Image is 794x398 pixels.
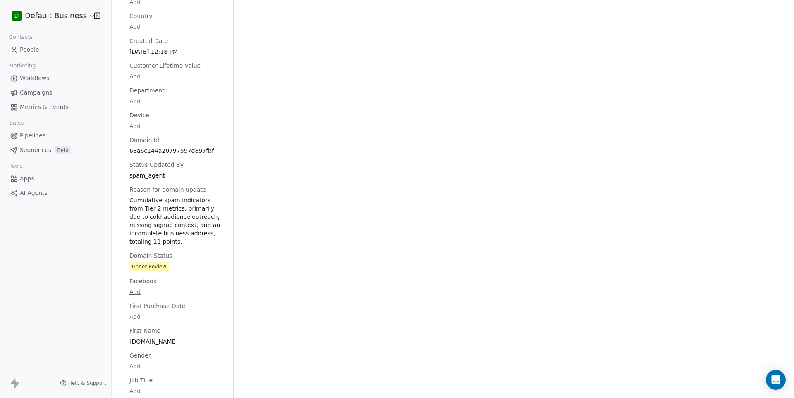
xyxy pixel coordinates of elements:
a: People [7,43,105,57]
span: Workflows [20,74,50,83]
span: Country [128,12,154,20]
span: Help & Support [68,380,106,386]
div: Under Review [132,263,166,271]
span: Created Date [128,37,170,45]
span: Domain Id [128,136,161,144]
span: Department [128,86,166,95]
button: DDefault Business [10,9,88,23]
a: Workflows [7,71,105,85]
span: Contacts [5,31,36,43]
span: First Purchase Date [128,302,187,310]
span: Sales [6,117,27,129]
a: Metrics & Events [7,100,105,114]
span: Device [128,111,151,119]
a: AI Agents [7,186,105,200]
span: Add [129,122,226,130]
span: Marketing [5,59,39,72]
span: Add [129,23,226,31]
span: Add [129,72,226,81]
span: Campaigns [20,88,52,97]
a: Pipelines [7,129,105,142]
span: Domain Status [128,251,174,260]
span: Pipelines [20,131,45,140]
span: AI Agents [20,189,48,197]
span: Gender [128,351,153,360]
a: Help & Support [60,380,106,386]
span: Add [129,288,226,296]
a: SequencesBeta [7,143,105,157]
span: Beta [55,146,71,154]
span: spam_agent [129,171,226,180]
span: [DOMAIN_NAME] [129,337,226,346]
a: Apps [7,172,105,185]
span: Sequences [20,146,51,154]
span: People [20,45,39,54]
a: Campaigns [7,86,105,99]
span: Metrics & Events [20,103,69,111]
span: Apps [20,174,34,183]
span: Tools [6,160,26,172]
span: Job Title [128,376,154,384]
span: Add [129,97,226,105]
span: Reason for domain update [128,185,208,194]
span: Cumulative spam indicators from Tier 2 metrics, primarily due to cold audience outreach, missing ... [129,196,226,246]
span: Status Updated By [128,161,185,169]
span: Add [129,362,226,370]
span: Customer Lifetime Value [128,62,202,70]
span: First Name [128,327,162,335]
span: Default Business [25,10,87,21]
span: Facebook [128,277,158,285]
span: Add [129,313,226,321]
span: D [14,12,19,20]
span: 68a6c144a20797597d897fbf [129,147,226,155]
div: Open Intercom Messenger [766,370,786,390]
span: [DATE] 12:18 PM [129,47,226,56]
span: Add [129,387,226,395]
